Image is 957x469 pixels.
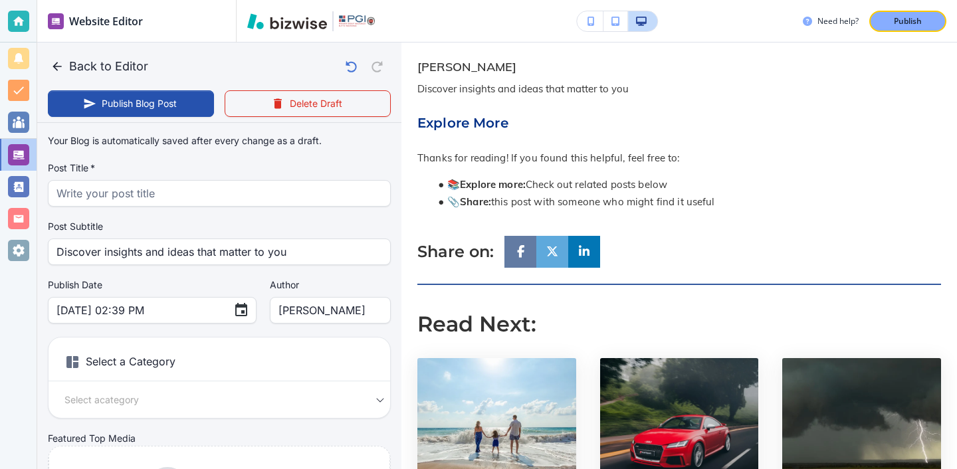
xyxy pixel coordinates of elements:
p: Publish [894,15,922,27]
p: Discover insights and ideas that matter to you [417,81,629,98]
span: Explore More [417,115,508,131]
a: Social media link to twitter account [536,236,568,268]
input: Write your post subtitle [56,239,382,264]
button: Choose date, selected date is Aug 18, 2025 [228,297,255,324]
img: editor icon [48,13,64,29]
img: Bizwise Logo [247,13,327,29]
input: MM DD, YYYY [56,298,223,323]
a: Social media link to facebook account [504,236,536,268]
button: Delete Draft [225,90,391,117]
h6: Select a Category [49,348,390,381]
span: Select a category [64,392,139,407]
img: Your Logo [339,15,375,27]
strong: Explore more: [460,178,526,191]
label: Author [270,278,391,292]
input: Enter author name [278,298,382,323]
a: Social media link to linkedin account [568,236,600,268]
p: Thanks for reading! If you found this helpful, feel free to: [417,149,941,167]
label: Post Subtitle [48,220,391,233]
p: Your Blog is automatically saved after every change as a draft. [48,134,322,148]
button: Back to Editor [48,53,154,80]
input: Write your post title [56,181,382,206]
li: 📚 Check out related posts below [433,176,942,193]
h2: Read Next: [417,312,941,337]
button: Publish [869,11,946,32]
button: Publish Blog Post [48,90,214,117]
h2: Website Editor [69,13,143,29]
li: 📎 this post with someone who might find it useful [433,193,942,211]
h4: Share on: [417,240,494,264]
h3: [PERSON_NAME] [417,58,516,76]
strong: Share: [460,195,491,208]
h3: Need help? [817,15,859,27]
